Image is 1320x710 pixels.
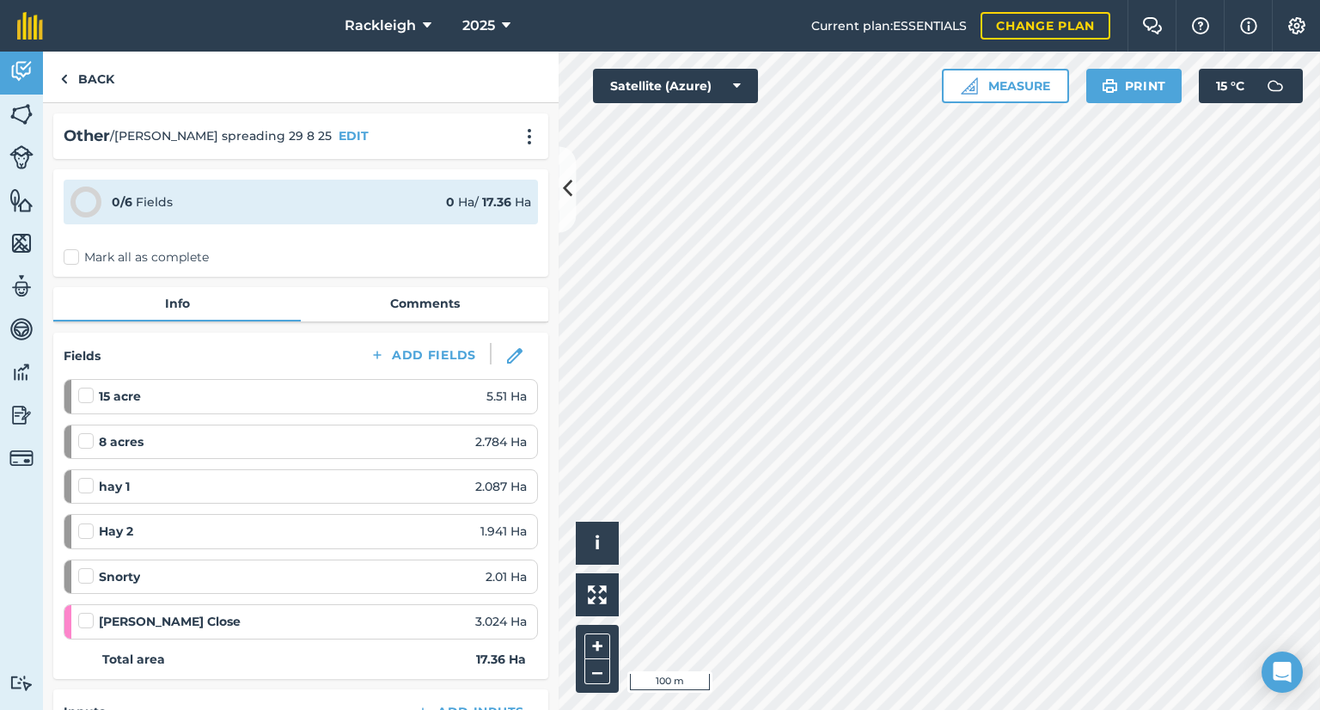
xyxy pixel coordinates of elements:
a: Info [53,287,301,320]
div: Open Intercom Messenger [1262,652,1303,693]
strong: 0 / 6 [112,194,132,210]
img: svg+xml;base64,PHN2ZyB4bWxucz0iaHR0cDovL3d3dy53My5vcmcvMjAwMC9zdmciIHdpZHRoPSI1NiIgaGVpZ2h0PSI2MC... [9,101,34,127]
img: svg+xml;base64,PHN2ZyB3aWR0aD0iMTgiIGhlaWdodD0iMTgiIHZpZXdCb3g9IjAgMCAxOCAxOCIgZmlsbD0ibm9uZSIgeG... [507,348,522,364]
span: 2.784 Ha [475,432,527,451]
img: A question mark icon [1190,17,1211,34]
h2: Other [64,124,110,149]
button: i [576,522,619,565]
img: fieldmargin Logo [17,12,43,40]
div: Ha / Ha [446,193,531,211]
button: + [584,633,610,659]
img: svg+xml;base64,PHN2ZyB4bWxucz0iaHR0cDovL3d3dy53My5vcmcvMjAwMC9zdmciIHdpZHRoPSI5IiBoZWlnaHQ9IjI0Ii... [60,69,68,89]
button: Add Fields [356,343,490,367]
strong: 8 acres [99,432,144,451]
button: Print [1086,69,1182,103]
strong: 17.36 Ha [476,650,526,669]
img: svg+xml;base64,PD94bWwgdmVyc2lvbj0iMS4wIiBlbmNvZGluZz0idXRmLTgiPz4KPCEtLSBHZW5lcmF0b3I6IEFkb2JlIE... [9,359,34,385]
img: svg+xml;base64,PD94bWwgdmVyc2lvbj0iMS4wIiBlbmNvZGluZz0idXRmLTgiPz4KPCEtLSBHZW5lcmF0b3I6IEFkb2JlIE... [9,316,34,342]
button: EDIT [339,126,369,145]
strong: hay 1 [99,477,130,496]
span: 3.024 Ha [475,612,527,631]
img: svg+xml;base64,PHN2ZyB4bWxucz0iaHR0cDovL3d3dy53My5vcmcvMjAwMC9zdmciIHdpZHRoPSIyMCIgaGVpZ2h0PSIyNC... [519,128,540,145]
img: Two speech bubbles overlapping with the left bubble in the forefront [1142,17,1163,34]
span: 1.941 Ha [480,522,527,541]
strong: Total area [102,650,165,669]
img: Four arrows, one pointing top left, one top right, one bottom right and the last bottom left [588,585,607,604]
span: i [595,532,600,554]
strong: 17.36 [482,194,511,210]
strong: Snorty [99,567,140,586]
a: Back [43,52,131,102]
img: svg+xml;base64,PD94bWwgdmVyc2lvbj0iMS4wIiBlbmNvZGluZz0idXRmLTgiPz4KPCEtLSBHZW5lcmF0b3I6IEFkb2JlIE... [9,58,34,84]
a: Comments [301,287,548,320]
div: Fields [112,193,173,211]
span: / [PERSON_NAME] spreading 29 8 25 [110,126,332,145]
strong: 0 [446,194,455,210]
strong: 15 acre [99,387,141,406]
img: svg+xml;base64,PD94bWwgdmVyc2lvbj0iMS4wIiBlbmNvZGluZz0idXRmLTgiPz4KPCEtLSBHZW5lcmF0b3I6IEFkb2JlIE... [1258,69,1292,103]
span: 2.087 Ha [475,477,527,496]
img: svg+xml;base64,PD94bWwgdmVyc2lvbj0iMS4wIiBlbmNvZGluZz0idXRmLTgiPz4KPCEtLSBHZW5lcmF0b3I6IEFkb2JlIE... [9,402,34,428]
span: 2025 [462,15,495,36]
img: svg+xml;base64,PD94bWwgdmVyc2lvbj0iMS4wIiBlbmNvZGluZz0idXRmLTgiPz4KPCEtLSBHZW5lcmF0b3I6IEFkb2JlIE... [9,446,34,470]
button: 15 °C [1199,69,1303,103]
img: A cog icon [1286,17,1307,34]
span: Rackleigh [345,15,416,36]
span: 15 ° C [1216,69,1244,103]
label: Mark all as complete [64,248,209,266]
img: svg+xml;base64,PHN2ZyB4bWxucz0iaHR0cDovL3d3dy53My5vcmcvMjAwMC9zdmciIHdpZHRoPSIxOSIgaGVpZ2h0PSIyNC... [1102,76,1118,96]
span: Current plan : ESSENTIALS [811,16,967,35]
h4: Fields [64,346,101,365]
img: svg+xml;base64,PHN2ZyB4bWxucz0iaHR0cDovL3d3dy53My5vcmcvMjAwMC9zdmciIHdpZHRoPSIxNyIgaGVpZ2h0PSIxNy... [1240,15,1257,36]
img: svg+xml;base64,PD94bWwgdmVyc2lvbj0iMS4wIiBlbmNvZGluZz0idXRmLTgiPz4KPCEtLSBHZW5lcmF0b3I6IEFkb2JlIE... [9,675,34,691]
button: – [584,659,610,684]
span: 2.01 Ha [486,567,527,586]
span: 5.51 Ha [486,387,527,406]
strong: Hay 2 [99,522,133,541]
img: svg+xml;base64,PD94bWwgdmVyc2lvbj0iMS4wIiBlbmNvZGluZz0idXRmLTgiPz4KPCEtLSBHZW5lcmF0b3I6IEFkb2JlIE... [9,273,34,299]
a: Change plan [981,12,1110,40]
img: svg+xml;base64,PHN2ZyB4bWxucz0iaHR0cDovL3d3dy53My5vcmcvMjAwMC9zdmciIHdpZHRoPSI1NiIgaGVpZ2h0PSI2MC... [9,187,34,213]
button: Satellite (Azure) [593,69,758,103]
strong: [PERSON_NAME] Close [99,612,241,631]
img: svg+xml;base64,PHN2ZyB4bWxucz0iaHR0cDovL3d3dy53My5vcmcvMjAwMC9zdmciIHdpZHRoPSI1NiIgaGVpZ2h0PSI2MC... [9,230,34,256]
img: svg+xml;base64,PD94bWwgdmVyc2lvbj0iMS4wIiBlbmNvZGluZz0idXRmLTgiPz4KPCEtLSBHZW5lcmF0b3I6IEFkb2JlIE... [9,145,34,169]
img: Ruler icon [961,77,978,95]
button: Measure [942,69,1069,103]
